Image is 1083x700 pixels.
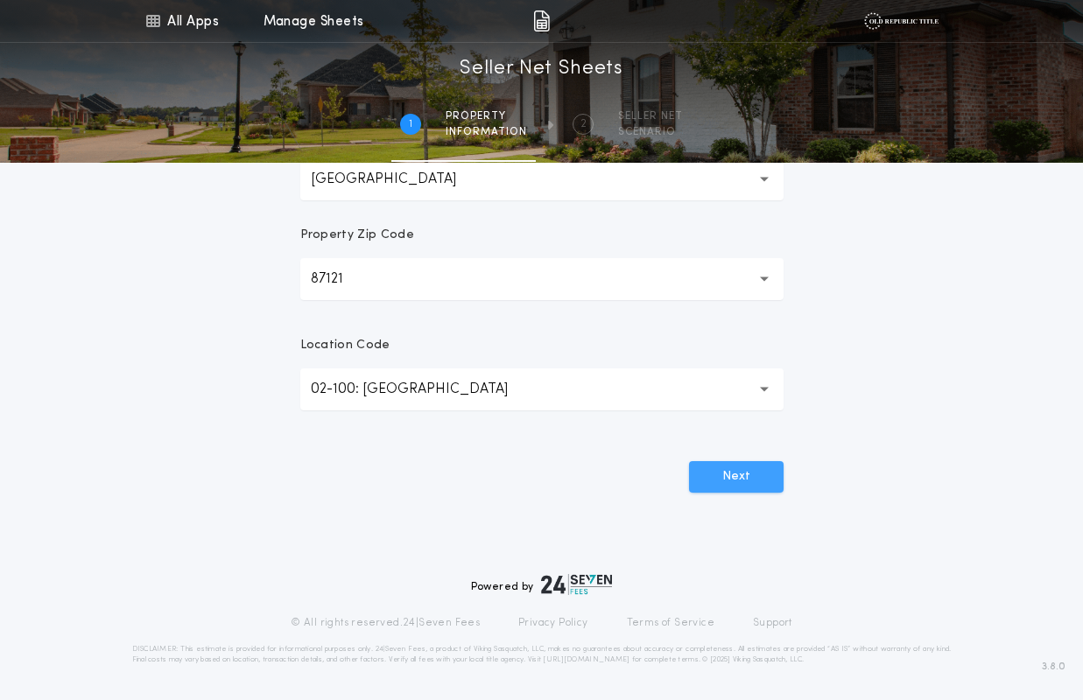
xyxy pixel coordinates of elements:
[311,269,371,290] p: 87121
[291,616,480,630] p: © All rights reserved. 24|Seven Fees
[618,109,683,123] span: SELLER NET
[471,574,613,595] div: Powered by
[518,616,588,630] a: Privacy Policy
[300,368,784,410] button: 02-100: [GEOGRAPHIC_DATA]
[864,12,939,30] img: vs-icon
[300,337,390,354] p: Location Code
[543,656,629,663] a: [URL][DOMAIN_NAME]
[300,158,784,200] button: [GEOGRAPHIC_DATA]
[300,258,784,300] button: 87121
[446,125,527,139] span: information
[132,644,952,665] p: DISCLAIMER: This estimate is provided for informational purposes only. 24|Seven Fees, a product o...
[618,125,683,139] span: SCENARIO
[446,109,527,123] span: Property
[311,169,484,190] p: [GEOGRAPHIC_DATA]
[689,461,784,493] button: Next
[627,616,714,630] a: Terms of Service
[1042,659,1065,675] span: 3.8.0
[409,117,412,131] h2: 1
[300,227,414,244] p: Property Zip Code
[311,379,536,400] p: 02-100: [GEOGRAPHIC_DATA]
[533,10,550,31] img: img
[753,616,792,630] a: Support
[580,117,587,131] h2: 2
[541,574,613,595] img: logo
[460,55,623,83] h1: Seller Net Sheets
